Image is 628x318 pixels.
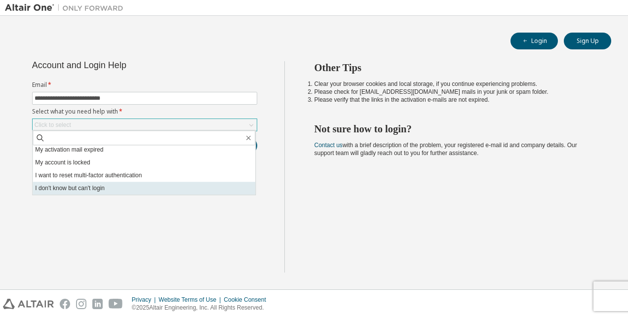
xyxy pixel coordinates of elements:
img: facebook.svg [60,299,70,309]
label: Select what you need help with [32,108,257,116]
a: Contact us [314,142,343,149]
div: Click to select [33,119,257,131]
img: altair_logo.svg [3,299,54,309]
div: Cookie Consent [224,296,272,304]
span: with a brief description of the problem, your registered e-mail id and company details. Our suppo... [314,142,577,157]
img: linkedin.svg [92,299,103,309]
h2: Not sure how to login? [314,122,594,135]
div: Privacy [132,296,158,304]
div: Click to select [35,121,71,129]
li: Please check for [EMAIL_ADDRESS][DOMAIN_NAME] mails in your junk or spam folder. [314,88,594,96]
button: Login [510,33,558,49]
img: youtube.svg [109,299,123,309]
h2: Other Tips [314,61,594,74]
li: Please verify that the links in the activation e-mails are not expired. [314,96,594,104]
li: Clear your browser cookies and local storage, if you continue experiencing problems. [314,80,594,88]
label: Email [32,81,257,89]
img: instagram.svg [76,299,86,309]
div: Website Terms of Use [158,296,224,304]
button: Sign Up [564,33,611,49]
p: © 2025 Altair Engineering, Inc. All Rights Reserved. [132,304,272,312]
li: My activation mail expired [33,143,255,156]
img: Altair One [5,3,128,13]
div: Account and Login Help [32,61,212,69]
